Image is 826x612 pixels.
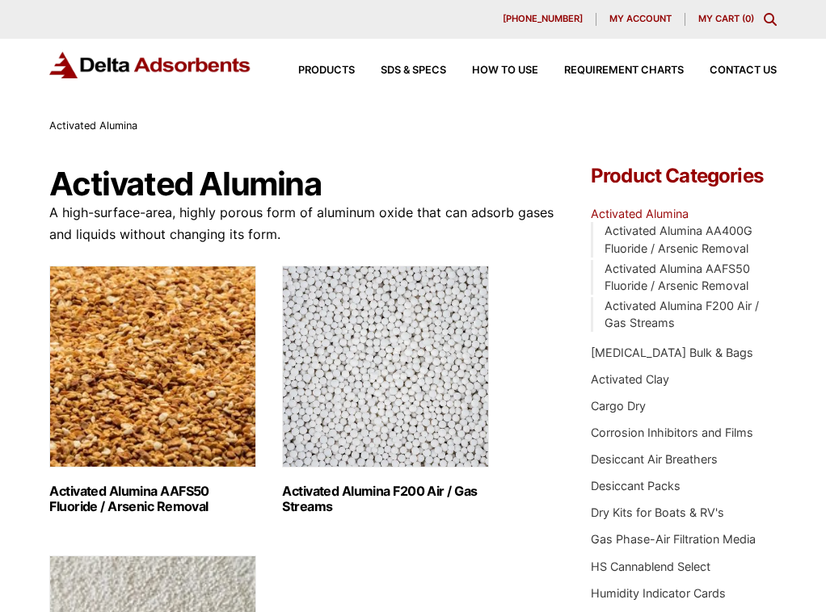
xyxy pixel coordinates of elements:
[298,65,355,76] span: Products
[49,484,256,514] h2: Activated Alumina AAFS50 Fluoride / Arsenic Removal
[591,532,756,546] a: Gas Phase-Air Filtration Media
[591,560,710,573] a: HS Cannablend Select
[446,65,538,76] a: How to Use
[596,13,685,26] a: My account
[591,166,777,186] h4: Product Categories
[381,65,446,76] span: SDS & SPECS
[282,484,489,514] h2: Activated Alumina F200 Air / Gas Streams
[764,13,777,26] div: Toggle Modal Content
[591,372,669,386] a: Activated Clay
[49,202,554,245] p: A high-surface-area, highly porous form of aluminum oxide that can adsorb gases and liquids witho...
[282,266,489,514] a: Visit product category Activated Alumina F200 Air / Gas Streams
[605,262,750,293] a: Activated Alumina AAFS50 Fluoride / Arsenic Removal
[49,266,256,514] a: Visit product category Activated Alumina AAFS50 Fluoride / Arsenic Removal
[355,65,446,76] a: SDS & SPECS
[490,13,596,26] a: [PHONE_NUMBER]
[49,119,137,132] span: Activated Alumina
[684,65,777,76] a: Contact Us
[591,399,646,413] a: Cargo Dry
[710,65,777,76] span: Contact Us
[564,65,684,76] span: Requirement Charts
[609,15,672,23] span: My account
[591,425,753,439] a: Corrosion Inhibitors and Films
[538,65,684,76] a: Requirement Charts
[49,266,256,467] img: Activated Alumina AAFS50 Fluoride / Arsenic Removal
[605,224,752,255] a: Activated Alumina AA400G Fluoride / Arsenic Removal
[282,266,489,467] img: Activated Alumina F200 Air / Gas Streams
[591,207,689,220] a: Activated Alumina
[49,52,251,78] img: Delta Adsorbents
[605,299,759,330] a: Activated Alumina F200 Air / Gas Streams
[503,15,583,23] span: [PHONE_NUMBER]
[745,13,751,24] span: 0
[49,166,554,202] h1: Activated Alumina
[591,346,753,359] a: [MEDICAL_DATA] Bulk & Bags
[591,505,724,519] a: Dry Kits for Boats & RV's
[472,65,538,76] span: How to Use
[591,452,718,466] a: Desiccant Air Breathers
[272,65,355,76] a: Products
[591,479,681,493] a: Desiccant Packs
[591,586,726,600] a: Humidity Indicator Cards
[698,13,754,24] a: My Cart (0)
